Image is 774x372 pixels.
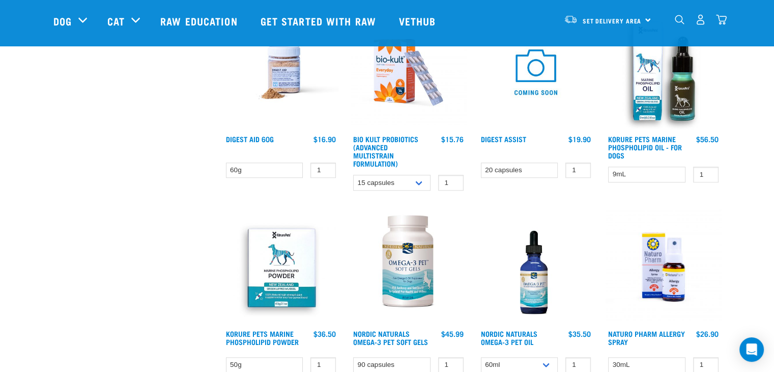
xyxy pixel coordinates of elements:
[223,209,339,325] img: POWDER01 65ae0065 919d 4332 9357 5d1113de9ef1 1024x1024
[606,209,721,325] img: 2023 AUG RE Product1728
[565,163,591,178] input: 1
[568,135,591,143] div: $19.90
[353,137,418,166] a: Bio Kult Probiotics (Advanced Multistrain Formulation)
[226,137,274,141] a: Digest Aid 60g
[564,15,578,24] img: van-moving.png
[693,167,719,182] input: 1
[351,209,466,325] img: Bottle Of Omega3 Pet With 90 Capsules For Pets
[313,330,336,338] div: $36.50
[606,14,721,130] img: OI Lfront 1024x1024
[53,13,72,29] a: Dog
[568,330,591,338] div: $35.50
[583,19,642,22] span: Set Delivery Area
[223,14,339,130] img: Raw Essentials Digest Aid Pet Supplement
[608,137,682,157] a: Korure Pets Marine Phospholipid Oil - for Dogs
[739,337,764,362] div: Open Intercom Messenger
[226,332,299,343] a: Korure Pets Marine Phospholipid Powder
[389,1,449,41] a: Vethub
[675,15,684,24] img: home-icon-1@2x.png
[150,1,250,41] a: Raw Education
[481,137,526,141] a: Digest Assist
[478,209,594,325] img: Bottle Of 60ml Omega3 For Pets
[478,14,594,130] img: COMING SOON
[353,332,428,343] a: Nordic Naturals Omega-3 Pet Soft Gels
[310,163,336,178] input: 1
[441,330,464,338] div: $45.99
[696,330,719,338] div: $26.90
[481,332,537,343] a: Nordic Naturals Omega-3 Pet Oil
[313,135,336,143] div: $16.90
[438,175,464,191] input: 1
[107,13,125,29] a: Cat
[441,135,464,143] div: $15.76
[608,332,685,343] a: Naturo Pharm Allergy Spray
[351,14,466,130] img: 2023 AUG RE Product1724
[696,135,719,143] div: $56.50
[250,1,389,41] a: Get started with Raw
[695,14,706,25] img: user.png
[716,14,727,25] img: home-icon@2x.png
